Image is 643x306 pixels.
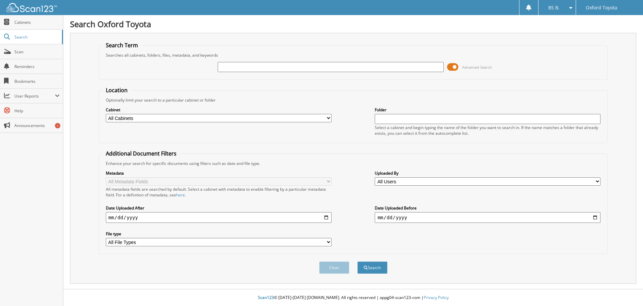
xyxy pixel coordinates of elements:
[106,205,332,211] label: Date Uploaded After
[375,125,600,136] div: Select a cabinet and begin typing the name of the folder you want to search in. If the name match...
[176,192,185,198] a: here
[548,6,560,10] span: BS B.
[319,261,349,274] button: Clear
[424,295,449,300] a: Privacy Policy
[375,205,600,211] label: Date Uploaded Before
[102,97,604,103] div: Optionally limit your search to a particular cabinet or folder
[7,3,57,12] img: scan123-logo-white.svg
[14,49,60,55] span: Scan
[258,295,274,300] span: Scan123
[106,170,332,176] label: Metadata
[375,107,600,113] label: Folder
[106,212,332,223] input: start
[102,150,180,157] legend: Additional Document Filters
[102,52,604,58] div: Searches all cabinets, folders, files, metadata, and keywords
[14,34,59,40] span: Search
[14,123,60,128] span: Announcements
[106,231,332,237] label: File type
[375,212,600,223] input: end
[14,64,60,69] span: Reminders
[14,93,55,99] span: User Reports
[14,78,60,84] span: Bookmarks
[462,65,492,70] span: Advanced Search
[55,123,60,128] div: 1
[357,261,387,274] button: Search
[375,170,600,176] label: Uploaded By
[106,186,332,198] div: All metadata fields are searched by default. Select a cabinet with metadata to enable filtering b...
[102,161,604,166] div: Enhance your search for specific documents using filters such as date and file type.
[102,42,141,49] legend: Search Term
[14,19,60,25] span: Cabinets
[14,108,60,114] span: Help
[102,86,131,94] legend: Location
[106,107,332,113] label: Cabinet
[63,290,643,306] div: © [DATE]-[DATE] [DOMAIN_NAME]. All rights reserved | appg04-scan123-com |
[586,6,617,10] span: Oxford Toyota
[70,18,636,29] h1: Search Oxford Toyota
